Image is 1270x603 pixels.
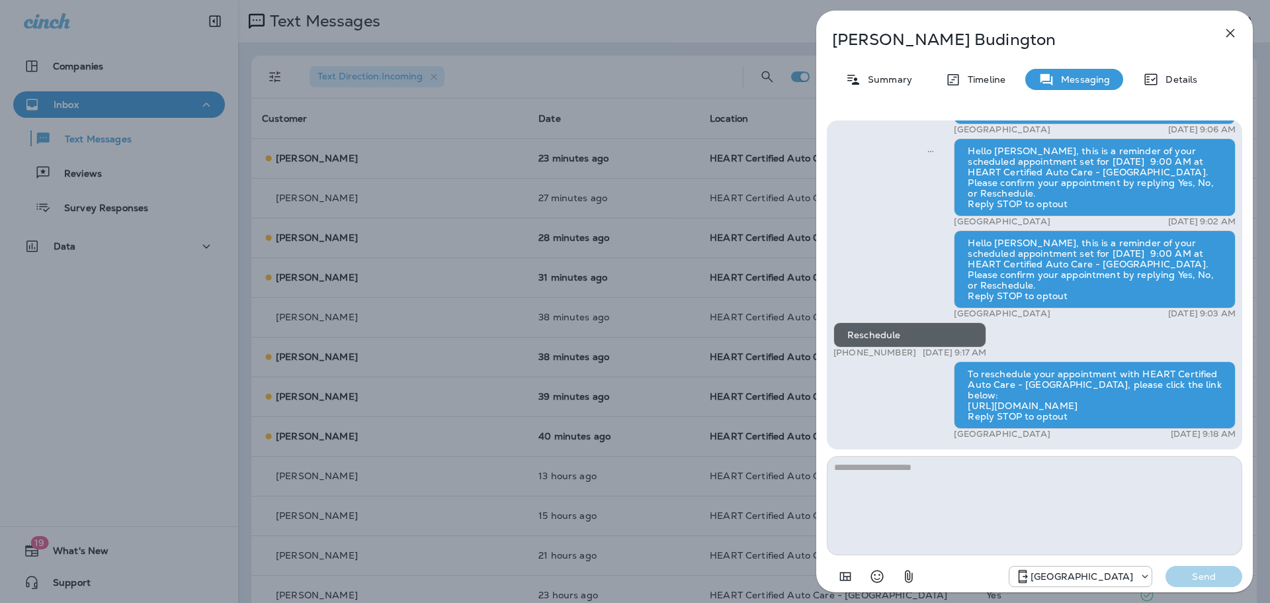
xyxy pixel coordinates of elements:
[1168,216,1236,227] p: [DATE] 9:02 AM
[954,429,1050,440] p: [GEOGRAPHIC_DATA]
[954,361,1236,429] div: To reschedule your appointment with HEART Certified Auto Care - [GEOGRAPHIC_DATA], please click t...
[833,322,986,348] div: Reschedule
[861,74,912,85] p: Summary
[1171,429,1236,440] p: [DATE] 9:18 AM
[1054,74,1110,85] p: Messaging
[954,216,1050,227] p: [GEOGRAPHIC_DATA]
[1159,74,1197,85] p: Details
[1009,569,1152,584] div: +1 (847) 262-3704
[954,230,1236,308] div: Hello [PERSON_NAME], this is a reminder of your scheduled appointment set for [DATE] 9:00 AM at H...
[833,348,916,358] p: [PHONE_NUMBER]
[832,563,859,590] button: Add in a premade template
[832,30,1193,49] p: [PERSON_NAME] Budington
[954,138,1236,216] div: Hello [PERSON_NAME], this is a reminder of your scheduled appointment set for [DATE] 9:00 AM at H...
[961,74,1005,85] p: Timeline
[864,563,890,590] button: Select an emoji
[954,124,1050,135] p: [GEOGRAPHIC_DATA]
[927,144,934,156] span: Sent
[1168,308,1236,319] p: [DATE] 9:03 AM
[923,348,986,358] p: [DATE] 9:17 AM
[1031,571,1133,582] p: [GEOGRAPHIC_DATA]
[954,308,1050,319] p: [GEOGRAPHIC_DATA]
[1168,124,1236,135] p: [DATE] 9:06 AM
